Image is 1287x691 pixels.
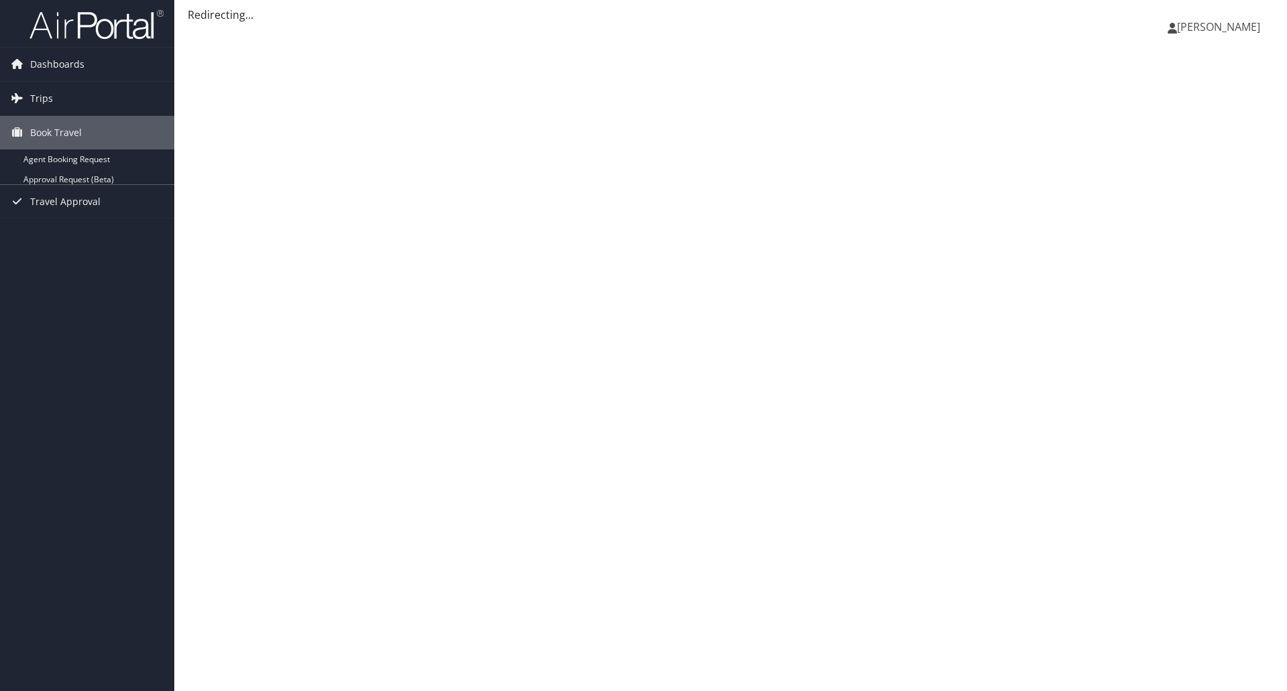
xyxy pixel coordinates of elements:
[1168,7,1274,47] a: [PERSON_NAME]
[30,116,82,149] span: Book Travel
[30,48,84,81] span: Dashboards
[29,9,164,40] img: airportal-logo.png
[188,7,1274,23] div: Redirecting...
[30,82,53,115] span: Trips
[1177,19,1260,34] span: [PERSON_NAME]
[30,185,101,218] span: Travel Approval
